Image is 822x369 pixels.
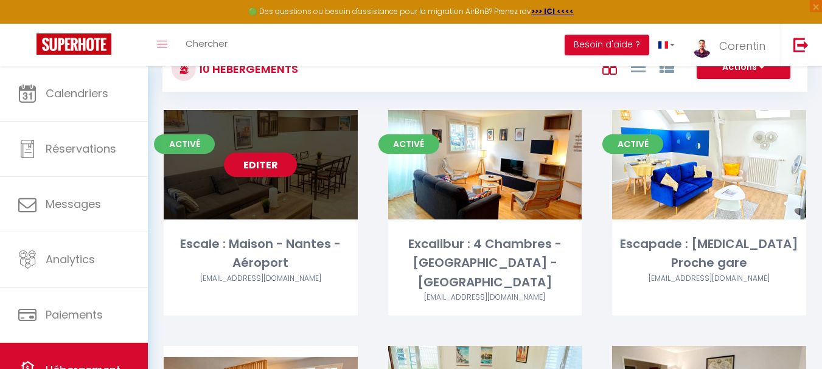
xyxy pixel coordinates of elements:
a: Vue en Box [602,57,617,77]
img: logout [793,37,809,52]
div: Airbnb [164,273,358,285]
h3: 10 Hébergements [196,55,298,83]
div: Escale : Maison - Nantes - Aéroport [164,235,358,273]
span: Activé [602,134,663,154]
div: Excalibur : 4 Chambres - [GEOGRAPHIC_DATA] - [GEOGRAPHIC_DATA] [388,235,582,292]
span: Chercher [186,37,228,50]
a: >>> ICI <<<< [531,6,574,16]
div: Escapade : [MEDICAL_DATA] Proche gare [612,235,806,273]
span: Analytics [46,252,95,267]
a: Vue par Groupe [660,57,674,77]
span: Paiements [46,307,103,322]
img: Super Booking [37,33,111,55]
span: Activé [378,134,439,154]
a: Chercher [176,24,237,66]
img: ... [693,35,711,58]
span: Activé [154,134,215,154]
span: Réservations [46,141,116,156]
a: Editer [224,153,297,177]
span: Messages [46,196,101,212]
div: Airbnb [612,273,806,285]
span: Calendriers [46,86,108,101]
a: Vue en Liste [631,57,646,77]
button: Besoin d'aide ? [565,35,649,55]
div: Airbnb [388,292,582,303]
span: Corentin [719,38,765,53]
button: Actions [697,55,790,80]
a: ... Corentin [684,24,781,66]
